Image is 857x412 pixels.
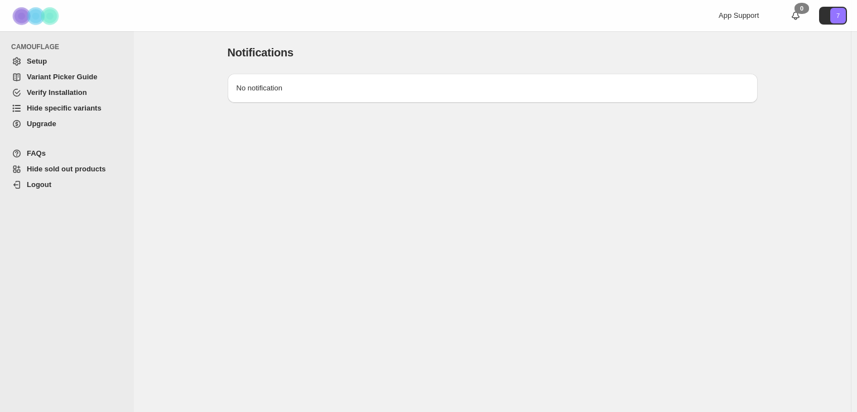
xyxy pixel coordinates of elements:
[7,100,127,116] a: Hide specific variants
[7,85,127,100] a: Verify Installation
[27,73,97,81] span: Variant Picker Guide
[7,146,127,161] a: FAQs
[836,12,840,19] text: 7
[7,69,127,85] a: Variant Picker Guide
[27,57,47,65] span: Setup
[719,11,759,20] span: App Support
[27,149,46,157] span: FAQs
[27,119,56,128] span: Upgrade
[790,10,801,21] a: 0
[9,1,65,31] img: Camouflage
[7,161,127,177] a: Hide sold out products
[7,54,127,69] a: Setup
[27,104,102,112] span: Hide specific variants
[11,42,128,51] span: CAMOUFLAGE
[27,165,106,173] span: Hide sold out products
[7,116,127,132] a: Upgrade
[795,3,809,14] div: 0
[819,7,847,25] button: Avatar with initials 7
[228,46,294,59] span: Notifications
[7,177,127,193] a: Logout
[830,8,846,23] span: Avatar with initials 7
[27,88,87,97] span: Verify Installation
[228,74,758,103] div: No notification
[27,180,51,189] span: Logout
